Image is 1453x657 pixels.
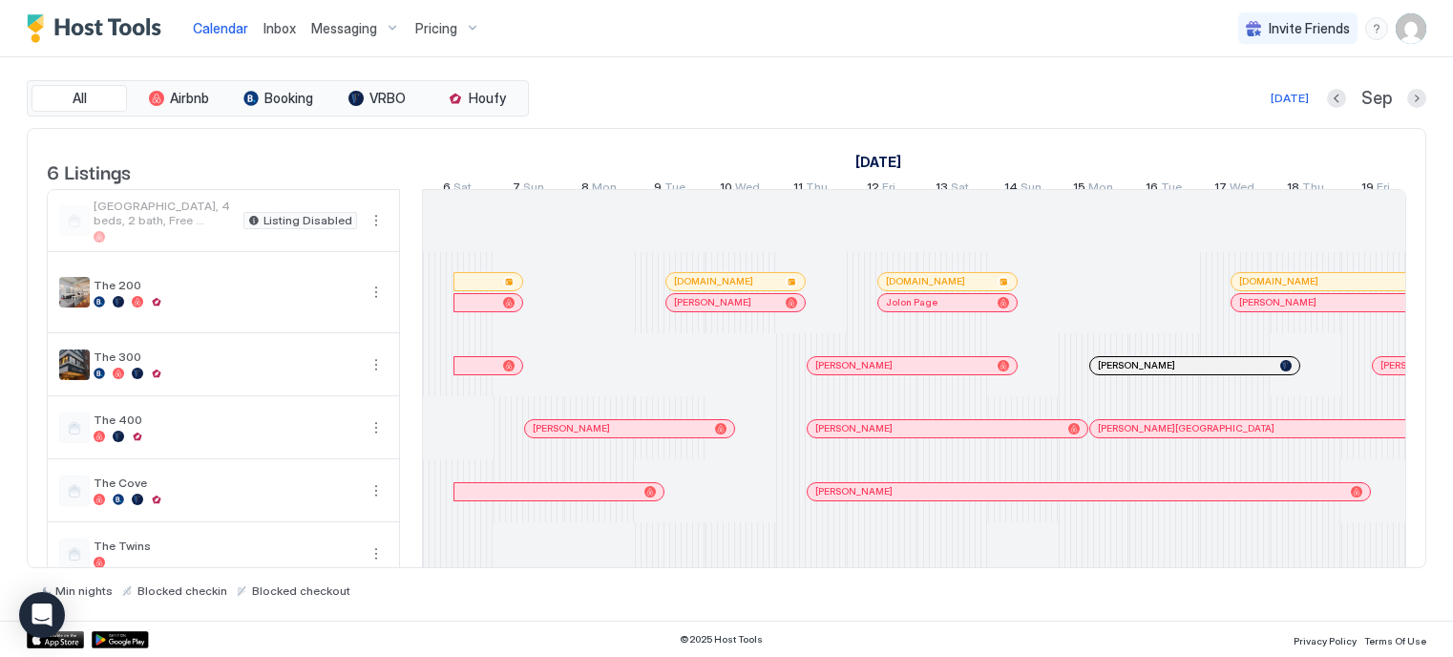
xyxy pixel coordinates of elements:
button: Previous month [1327,89,1346,108]
button: Airbnb [131,85,226,112]
a: September 6, 2025 [851,148,906,176]
span: Booking [264,90,313,107]
span: Mon [592,180,617,200]
span: [DOMAIN_NAME] [886,275,965,287]
a: Calendar [193,18,248,38]
a: Host Tools Logo [27,14,170,43]
button: More options [365,416,388,439]
button: More options [365,281,388,304]
button: Houfy [429,85,524,112]
span: Wed [735,180,760,200]
div: [DATE] [1271,90,1309,107]
div: menu [365,479,388,502]
span: Tue [664,180,685,200]
button: Booking [230,85,326,112]
a: September 10, 2025 [715,176,765,203]
a: September 13, 2025 [931,176,974,203]
a: September 19, 2025 [1357,176,1395,203]
span: 10 [720,180,732,200]
span: Blocked checkout [252,583,350,598]
span: [DOMAIN_NAME] [1239,275,1318,287]
span: Invite Friends [1269,20,1350,37]
a: Privacy Policy [1294,629,1357,649]
span: The 400 [94,413,357,427]
button: More options [365,479,388,502]
span: Calendar [193,20,248,36]
span: 17 [1214,180,1227,200]
span: Sat [453,180,472,200]
span: 8 [581,180,589,200]
a: Terms Of Use [1364,629,1426,649]
span: 11 [793,180,803,200]
span: [DOMAIN_NAME] [674,275,753,287]
span: Terms Of Use [1364,635,1426,646]
span: Min nights [55,583,113,598]
span: [PERSON_NAME] [533,422,610,434]
span: [PERSON_NAME][GEOGRAPHIC_DATA] [1098,422,1274,434]
span: 9 [654,180,662,200]
span: 6 [443,180,451,200]
span: Inbox [263,20,296,36]
a: Inbox [263,18,296,38]
span: Thu [1302,180,1324,200]
span: Jolon Page [886,296,937,308]
span: 7 [513,180,520,200]
div: menu [365,542,388,565]
span: [PERSON_NAME] [1239,296,1316,308]
div: tab-group [27,80,529,117]
div: App Store [27,631,84,648]
span: Airbnb [170,90,209,107]
a: September 9, 2025 [649,176,690,203]
div: Open Intercom Messenger [19,592,65,638]
div: menu [365,353,388,376]
span: [PERSON_NAME] [674,296,751,308]
span: Fri [882,180,895,200]
span: 19 [1361,180,1374,200]
a: September 16, 2025 [1141,176,1187,203]
span: Fri [1377,180,1390,200]
span: Thu [806,180,828,200]
div: listing image [59,350,90,380]
span: Sep [1361,88,1392,110]
span: 6 Listings [47,157,131,185]
span: Sun [523,180,544,200]
span: 15 [1073,180,1085,200]
a: September 15, 2025 [1068,176,1118,203]
span: The Twins [94,539,357,553]
a: Google Play Store [92,631,149,648]
span: All [73,90,87,107]
span: 14 [1004,180,1018,200]
span: Mon [1088,180,1113,200]
span: 12 [867,180,879,200]
a: September 17, 2025 [1210,176,1259,203]
button: More options [365,353,388,376]
span: The 200 [94,278,357,292]
span: VRBO [369,90,406,107]
a: September 7, 2025 [508,176,549,203]
span: The 300 [94,350,357,364]
span: Sun [1021,180,1042,200]
button: More options [365,209,388,232]
button: All [32,85,127,112]
div: menu [365,281,388,304]
button: [DATE] [1268,87,1312,110]
span: Pricing [415,20,457,37]
span: Blocked checkin [137,583,227,598]
a: September 11, 2025 [789,176,832,203]
span: Privacy Policy [1294,635,1357,646]
span: [PERSON_NAME] [815,422,893,434]
span: [PERSON_NAME] [815,359,893,371]
span: [GEOGRAPHIC_DATA], 4 beds, 2 bath, Free parking! [94,199,236,227]
span: Tue [1161,180,1182,200]
a: September 12, 2025 [862,176,900,203]
a: September 14, 2025 [1000,176,1046,203]
div: menu [1365,17,1388,40]
div: User profile [1396,13,1426,44]
a: September 18, 2025 [1282,176,1329,203]
div: menu [365,209,388,232]
button: More options [365,542,388,565]
span: 13 [936,180,948,200]
span: 18 [1287,180,1299,200]
span: 16 [1146,180,1158,200]
span: The Cove [94,476,357,490]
